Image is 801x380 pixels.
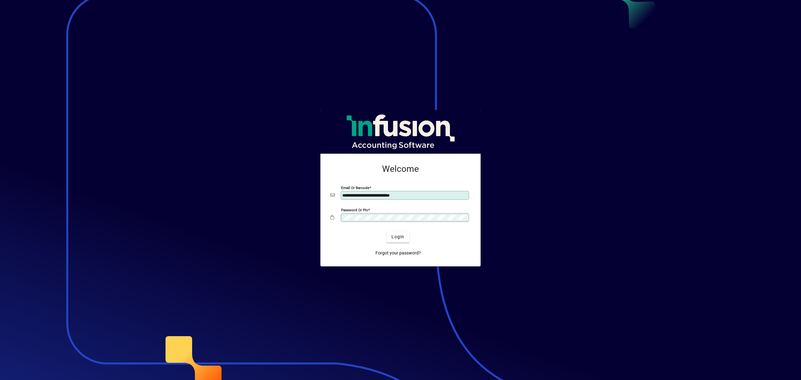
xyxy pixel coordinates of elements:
mat-label: Email or Barcode [341,185,369,190]
span: Login [391,234,404,240]
button: Login [386,231,409,243]
span: Forgot your password? [375,250,421,256]
h2: Welcome [330,164,471,174]
mat-label: Password or Pin [341,208,368,212]
a: Forgot your password? [373,248,423,259]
